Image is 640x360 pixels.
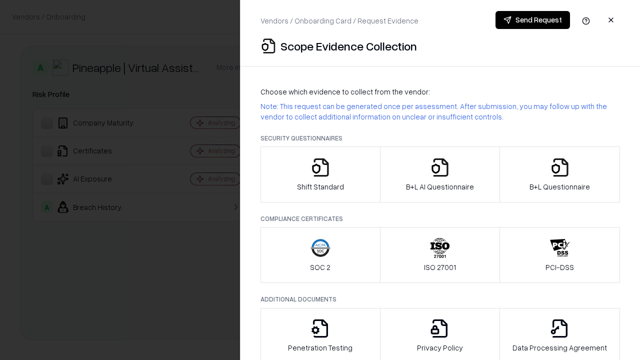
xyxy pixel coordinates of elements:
p: Privacy Policy [417,342,463,353]
p: PCI-DSS [545,262,574,272]
button: PCI-DSS [499,227,620,283]
button: Shift Standard [260,146,380,202]
p: Scope Evidence Collection [280,38,417,54]
p: Penetration Testing [288,342,352,353]
p: B+L AI Questionnaire [406,181,474,192]
button: B+L Questionnaire [499,146,620,202]
p: Shift Standard [297,181,344,192]
p: Data Processing Agreement [512,342,607,353]
p: Security Questionnaires [260,134,620,142]
button: Send Request [495,11,570,29]
button: ISO 27001 [380,227,500,283]
p: SOC 2 [310,262,330,272]
p: ISO 27001 [424,262,456,272]
p: Additional Documents [260,295,620,303]
p: Choose which evidence to collect from the vendor: [260,86,620,97]
button: SOC 2 [260,227,380,283]
p: Note: This request can be generated once per assessment. After submission, you may follow up with... [260,101,620,122]
button: B+L AI Questionnaire [380,146,500,202]
p: B+L Questionnaire [529,181,590,192]
p: Compliance Certificates [260,214,620,223]
p: Vendors / Onboarding Card / Request Evidence [260,15,418,26]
